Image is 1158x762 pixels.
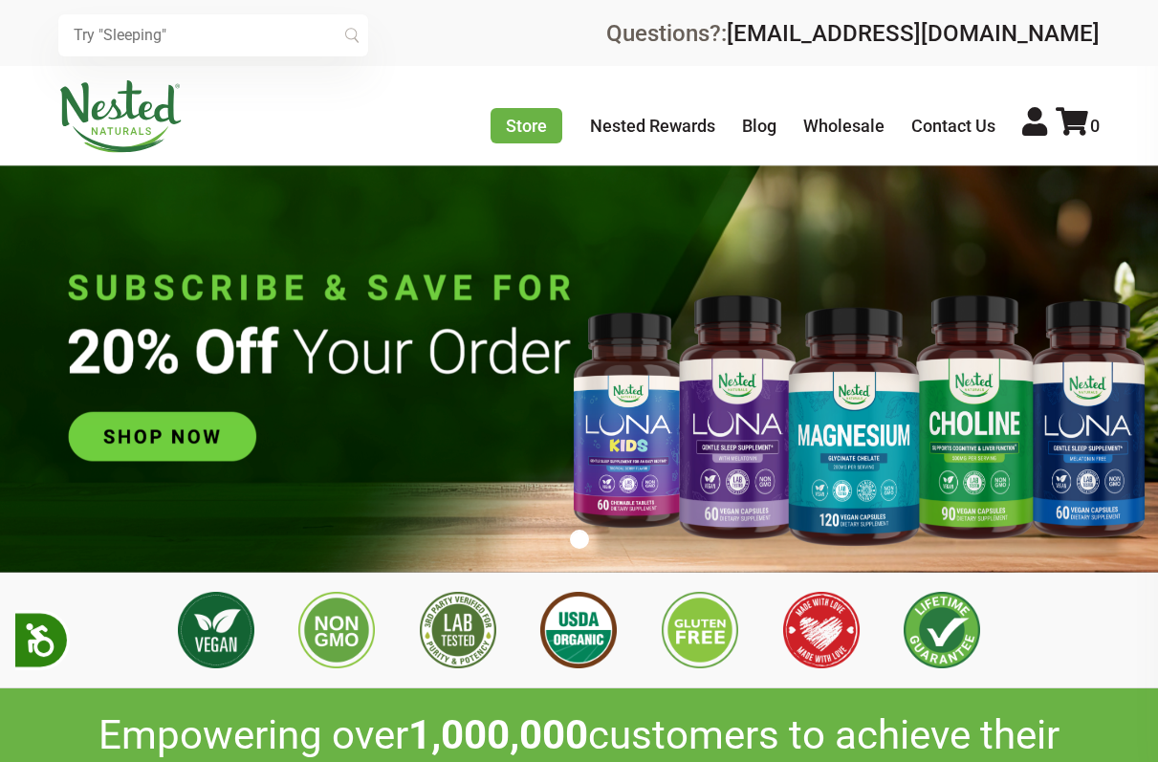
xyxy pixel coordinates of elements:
a: 0 [1056,116,1100,136]
a: [EMAIL_ADDRESS][DOMAIN_NAME] [727,20,1100,47]
span: 1,000,000 [408,711,588,758]
img: Made with Love [783,592,860,668]
a: Blog [742,116,776,136]
img: Non GMO [298,592,375,668]
img: Nested Naturals [58,80,183,153]
span: 0 [1090,116,1100,136]
a: Nested Rewards [590,116,715,136]
img: USDA Organic [540,592,617,668]
input: Try "Sleeping" [58,14,368,56]
button: 1 of 1 [570,530,589,549]
img: Vegan [178,592,254,668]
img: Lifetime Guarantee [904,592,980,668]
a: Contact Us [911,116,995,136]
img: 3rd Party Lab Tested [420,592,496,668]
div: Questions?: [606,22,1100,45]
img: Gluten Free [662,592,738,668]
a: Wholesale [803,116,885,136]
a: Store [491,108,562,143]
